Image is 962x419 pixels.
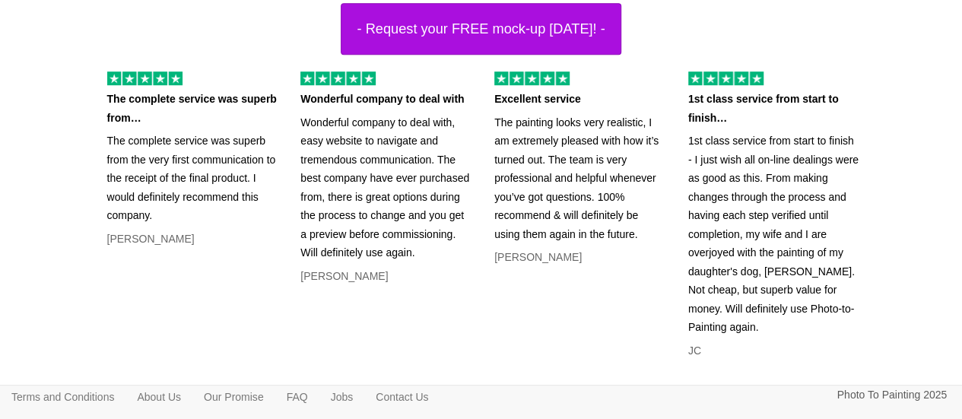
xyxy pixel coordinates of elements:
p: [PERSON_NAME] [494,248,665,267]
button: - Request your FREE mock-up [DATE]! - [341,3,621,55]
p: The complete service was superb from… [107,90,278,127]
p: The complete service was superb from the very first communication to the receipt of the final pro... [107,132,278,225]
a: Jobs [319,386,365,408]
p: The painting looks very realistic, I am extremely pleased with how it’s turned out. The team is v... [494,113,665,244]
p: Excellent service [494,90,665,109]
a: About Us [125,386,192,408]
p: 1st class service from start to finish - I just wish all on-line dealings were as good as this. F... [688,132,859,337]
img: 5 of out 5 stars [494,71,570,85]
a: Our Promise [192,386,275,408]
p: Wonderful company to deal with, easy website to navigate and tremendous communication. The best c... [300,113,471,262]
iframe: Customer reviews powered by Trustpilot [81,372,882,390]
p: [PERSON_NAME] [300,267,471,286]
img: 5 of out 5 stars [107,71,183,85]
p: Wonderful company to deal with [300,90,471,109]
p: JC [688,341,859,360]
a: FAQ [275,386,319,408]
p: Photo To Painting 2025 [837,386,947,405]
p: [PERSON_NAME] [107,230,278,249]
img: 5 of out 5 stars [300,71,376,85]
a: Contact Us [364,386,440,408]
img: 5 of out 5 stars [688,71,764,85]
p: 1st class service from start to finish… [688,90,859,127]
